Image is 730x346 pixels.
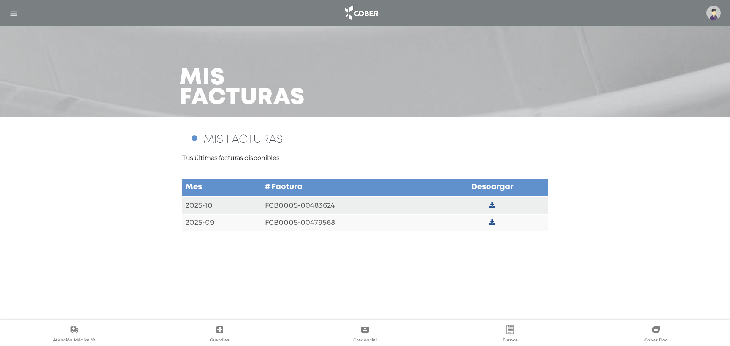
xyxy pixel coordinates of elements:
[147,325,292,344] a: Guardias
[292,325,438,344] a: Credencial
[182,153,547,163] p: Tus últimas facturas disponibles
[182,178,262,197] td: Mes
[262,178,437,197] td: # Factura
[182,197,262,214] td: 2025-10
[210,337,229,344] span: Guardias
[503,337,518,344] span: Turnos
[706,6,721,20] img: profile-placeholder.svg
[2,325,147,344] a: Atención Médica Ya
[53,337,96,344] span: Atención Médica Ya
[341,4,381,22] img: logo_cober_home-white.png
[9,8,19,18] img: Cober_menu-lines-white.svg
[179,68,305,108] h3: Mis facturas
[353,337,377,344] span: Credencial
[182,214,262,231] td: 2025-09
[644,337,667,344] span: Cober Doc
[437,178,547,197] td: Descargar
[583,325,728,344] a: Cober Doc
[203,134,282,145] span: MIS FACTURAS
[262,197,437,214] td: FCB0005-00483624
[262,214,437,231] td: FCB0005-00479568
[438,325,583,344] a: Turnos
